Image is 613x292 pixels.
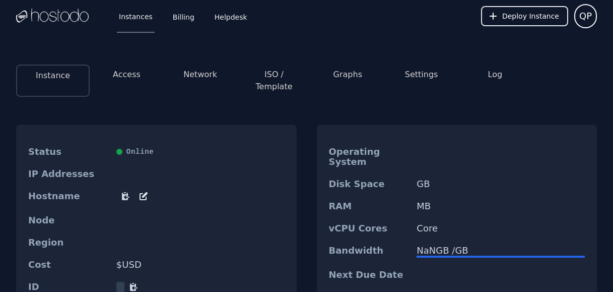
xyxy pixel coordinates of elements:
span: Deploy Instance [502,11,559,21]
div: Online [116,147,285,157]
div: NaN GB / GB [417,246,585,256]
dt: RAM [329,201,409,211]
dd: $ USD [116,260,285,270]
dt: Operating System [329,147,409,167]
dt: Cost [28,260,108,270]
button: User menu [574,4,597,28]
dt: Disk Space [329,179,409,189]
button: Graphs [333,69,362,81]
img: Logo [16,9,89,24]
dt: Hostname [28,191,108,203]
button: Access [113,69,141,81]
button: ISO / Template [245,69,303,93]
dt: Status [28,147,108,157]
dt: Node [28,215,108,225]
dd: GB [417,179,585,189]
button: Network [183,69,217,81]
dd: MB [417,201,585,211]
dt: ID [28,282,108,292]
dt: Region [28,238,108,248]
dt: Bandwidth [329,246,409,258]
button: Settings [405,69,438,81]
dt: vCPU Cores [329,223,409,233]
button: Log [488,69,503,81]
button: Instance [36,70,70,82]
dt: IP Addresses [28,169,108,179]
dd: Core [417,223,585,233]
dt: Next Due Date [329,270,409,280]
button: Deploy Instance [481,6,568,26]
span: QP [579,9,592,23]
